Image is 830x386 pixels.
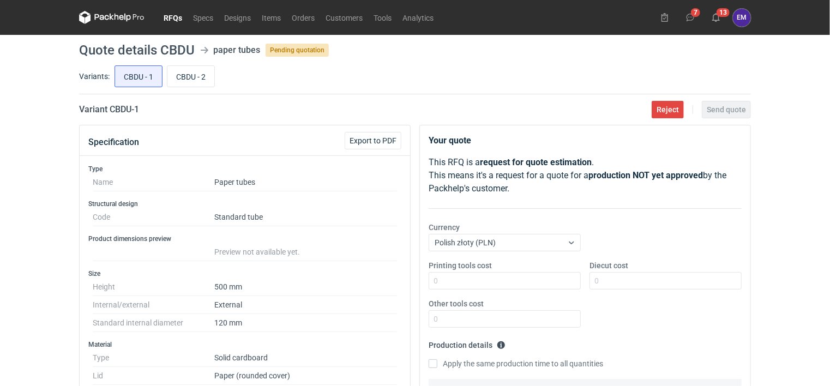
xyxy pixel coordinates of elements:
[219,11,256,24] a: Designs
[93,296,214,314] dt: Internal/external
[429,135,471,146] strong: Your quote
[214,349,397,367] dd: Solid cardboard
[214,248,300,256] span: Preview not available yet.
[188,11,219,24] a: Specs
[88,129,139,155] button: Specification
[429,336,506,349] legend: Production details
[93,278,214,296] dt: Height
[93,367,214,385] dt: Lid
[429,358,603,369] label: Apply the same production time to all quantities
[214,173,397,191] dd: Paper tubes
[286,11,320,24] a: Orders
[733,9,751,27] button: EM
[214,367,397,385] dd: Paper (rounded cover)
[429,260,492,271] label: Printing tools cost
[707,106,746,113] span: Send quote
[93,349,214,367] dt: Type
[167,65,215,87] label: CBDU - 2
[657,106,679,113] span: Reject
[213,44,260,57] div: paper tubes
[368,11,397,24] a: Tools
[79,71,110,82] label: Variants:
[256,11,286,24] a: Items
[350,137,396,144] span: Export to PDF
[93,173,214,191] dt: Name
[429,310,581,328] input: 0
[435,238,496,247] span: Polish złoty (PLN)
[214,314,397,332] dd: 120 mm
[158,11,188,24] a: RFQs
[88,165,401,173] h3: Type
[702,101,751,118] button: Send quote
[88,200,401,208] h3: Structural design
[115,65,163,87] label: CBDU - 1
[214,208,397,226] dd: Standard tube
[88,234,401,243] h3: Product dimensions preview
[588,170,703,180] strong: production NOT yet approved
[214,278,397,296] dd: 500 mm
[429,222,460,233] label: Currency
[733,9,751,27] div: Ewa Mroczkowska
[480,157,592,167] strong: request for quote estimation
[345,132,401,149] button: Export to PDF
[93,314,214,332] dt: Standard internal diameter
[590,272,742,289] input: 0
[707,9,725,26] button: 13
[88,269,401,278] h3: Size
[590,260,628,271] label: Diecut cost
[266,44,329,57] span: Pending quotation
[652,101,684,118] button: Reject
[93,208,214,226] dt: Code
[88,340,401,349] h3: Material
[79,44,195,57] h1: Quote details CBDU
[397,11,439,24] a: Analytics
[79,103,139,116] h2: Variant CBDU - 1
[429,298,484,309] label: Other tools cost
[214,296,397,314] dd: External
[320,11,368,24] a: Customers
[429,156,742,195] p: This RFQ is a . This means it's a request for a quote for a by the Packhelp's customer.
[682,9,699,26] button: 7
[429,272,581,289] input: 0
[79,11,145,24] svg: Packhelp Pro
